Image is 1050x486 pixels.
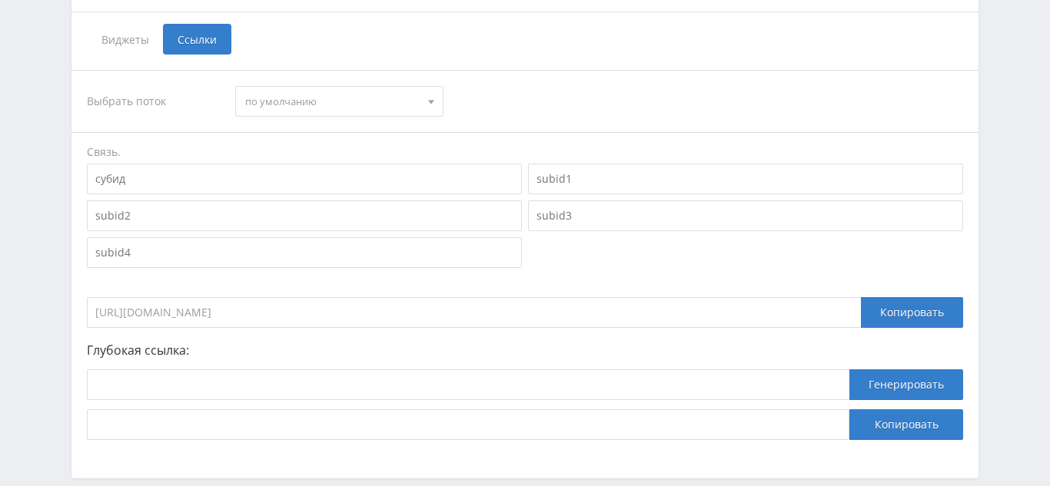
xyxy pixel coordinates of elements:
input: subid4 [87,237,522,268]
font: Ссылки [178,32,217,47]
font: Глубокая ссылка: [87,342,189,359]
input: subid2 [87,200,522,231]
button: Генерировать [849,369,963,400]
input: subid1 [528,164,963,194]
font: Генерировать [869,377,944,392]
font: Виджеты [101,32,149,47]
input: subid3 [528,200,963,231]
button: Копировать [849,409,963,440]
font: по умолчанию [245,94,317,108]
font: Связь. [87,144,121,159]
font: Копировать [880,305,944,319]
font: Копировать [875,417,939,431]
font: Выбрать поток [87,94,166,108]
input: субид [87,164,522,194]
